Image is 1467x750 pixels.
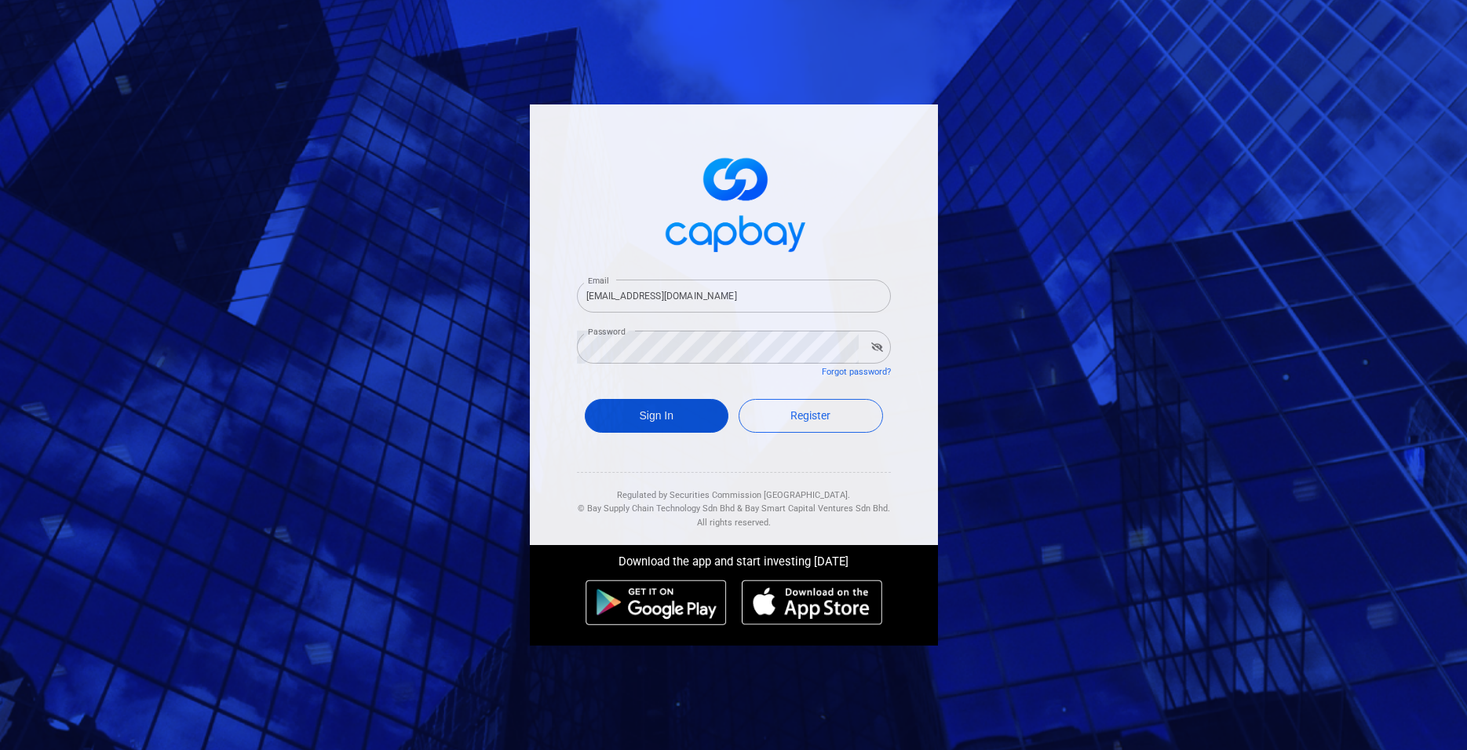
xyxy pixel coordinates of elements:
div: Download the app and start investing [DATE] [518,545,950,572]
img: android [586,580,727,625]
span: Register [790,409,830,422]
img: ios [742,580,881,625]
img: logo [655,144,812,261]
label: Email [588,275,608,287]
a: Forgot password? [822,367,891,377]
span: © Bay Supply Chain Technology Sdn Bhd [578,503,735,514]
span: Bay Smart Capital Ventures Sdn Bhd. [745,503,890,514]
a: Register [739,399,883,433]
div: Regulated by Securities Commission [GEOGRAPHIC_DATA]. & All rights reserved. [577,473,891,530]
button: Sign In [585,399,729,433]
label: Password [588,326,626,338]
